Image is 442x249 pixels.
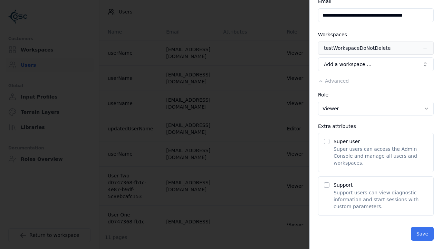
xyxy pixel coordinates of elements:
label: Workspaces [318,32,347,37]
p: Support users can view diagnostic information and start sessions with custom parameters. [334,189,428,210]
p: Super users can access the Admin Console and manage all users and workspaces. [334,146,428,166]
button: Save [411,227,434,241]
label: Role [318,92,328,98]
span: Advanced [325,78,349,84]
label: Support [334,182,353,188]
div: Extra attributes [318,124,434,129]
div: testWorkspaceDoNotDelete [324,45,391,52]
button: Advanced [318,77,349,84]
span: Add a workspace … [324,61,372,68]
label: Super user [334,139,360,144]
